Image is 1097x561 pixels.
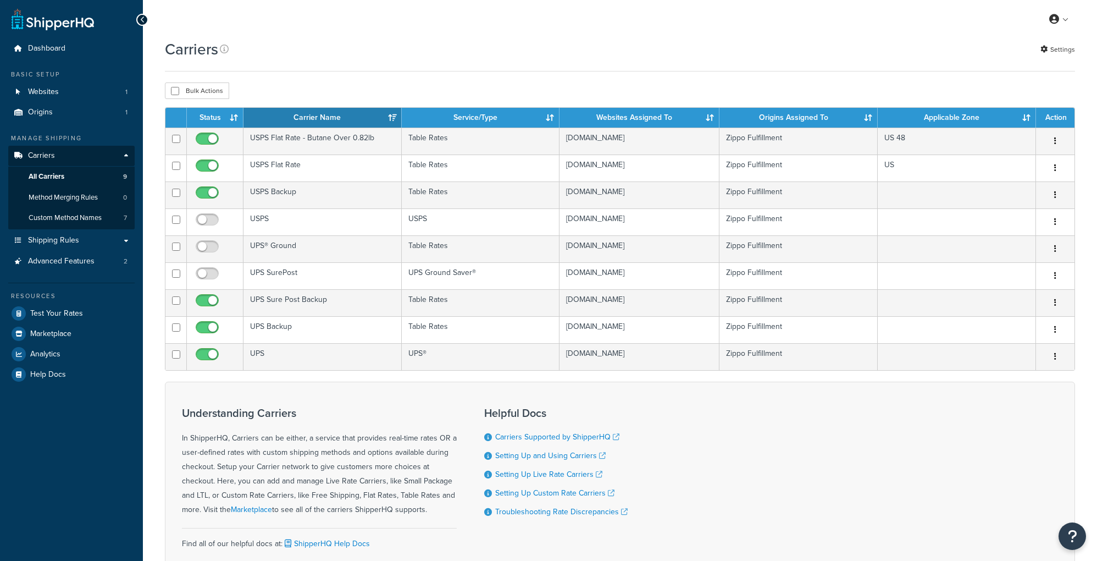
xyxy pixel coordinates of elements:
button: Bulk Actions [165,82,229,99]
span: 9 [123,172,127,182]
li: Carriers [8,146,135,229]
td: Table Rates [402,316,560,343]
a: Marketplace [231,504,272,515]
span: All Carriers [29,172,64,182]
a: ShipperHQ Help Docs [282,538,370,549]
td: USPS Backup [243,182,402,208]
a: Websites 1 [8,82,135,102]
td: USPS [402,208,560,235]
a: Dashboard [8,38,135,59]
li: Method Merging Rules [8,188,135,208]
div: In ShipperHQ, Carriers can be either, a service that provides real-time rates OR a user-defined r... [182,407,457,517]
th: Service/Type: activate to sort column ascending [402,108,560,128]
a: Carriers Supported by ShipperHQ [495,431,619,443]
a: Carriers [8,146,135,166]
a: Setting Up Custom Rate Carriers [495,487,614,499]
span: Websites [28,87,59,97]
span: Shipping Rules [28,236,79,245]
td: Zippo Fulfillment [719,208,878,235]
td: Zippo Fulfillment [719,289,878,316]
td: UPS Backup [243,316,402,343]
td: US [878,155,1036,182]
td: [DOMAIN_NAME] [559,155,719,182]
td: Table Rates [402,155,560,182]
td: [DOMAIN_NAME] [559,262,719,289]
td: [DOMAIN_NAME] [559,128,719,155]
a: Advanced Features 2 [8,251,135,272]
a: All Carriers 9 [8,167,135,187]
span: 1 [125,108,128,117]
span: Dashboard [28,44,65,53]
td: [DOMAIN_NAME] [559,208,719,235]
th: Origins Assigned To: activate to sort column ascending [719,108,878,128]
td: UPS SurePost [243,262,402,289]
td: [DOMAIN_NAME] [559,316,719,343]
button: Open Resource Center [1059,522,1086,550]
td: UPS Ground Saver® [402,262,560,289]
td: US 48 [878,128,1036,155]
a: Troubleshooting Rate Discrepancies [495,506,628,518]
span: Marketplace [30,329,71,339]
td: [DOMAIN_NAME] [559,235,719,262]
td: [DOMAIN_NAME] [559,289,719,316]
th: Action [1036,108,1074,128]
span: Method Merging Rules [29,193,98,202]
td: UPS® Ground [243,235,402,262]
td: Zippo Fulfillment [719,235,878,262]
a: Settings [1040,42,1075,57]
td: Zippo Fulfillment [719,316,878,343]
a: Help Docs [8,365,135,384]
div: Find all of our helpful docs at: [182,528,457,551]
td: [DOMAIN_NAME] [559,343,719,370]
td: USPS Flat Rate [243,155,402,182]
a: Method Merging Rules 0 [8,188,135,208]
td: [DOMAIN_NAME] [559,182,719,208]
a: Setting Up and Using Carriers [495,450,606,461]
a: Analytics [8,344,135,364]
a: Origins 1 [8,102,135,123]
td: UPS® [402,343,560,370]
td: Table Rates [402,235,560,262]
h3: Understanding Carriers [182,407,457,419]
span: Custom Method Names [29,213,102,223]
div: Manage Shipping [8,134,135,143]
td: UPS Sure Post Backup [243,289,402,316]
li: Advanced Features [8,251,135,272]
span: Test Your Rates [30,309,83,318]
span: Carriers [28,151,55,161]
h3: Helpful Docs [484,407,628,419]
li: Websites [8,82,135,102]
a: Test Your Rates [8,304,135,323]
div: Resources [8,291,135,301]
td: Zippo Fulfillment [719,343,878,370]
td: Zippo Fulfillment [719,128,878,155]
td: Zippo Fulfillment [719,155,878,182]
a: Marketplace [8,324,135,344]
td: Zippo Fulfillment [719,262,878,289]
span: Advanced Features [28,257,95,266]
div: Basic Setup [8,70,135,79]
td: Table Rates [402,128,560,155]
li: Custom Method Names [8,208,135,228]
td: UPS [243,343,402,370]
span: Analytics [30,350,60,359]
span: 2 [124,257,128,266]
td: USPS [243,208,402,235]
th: Websites Assigned To: activate to sort column ascending [559,108,719,128]
li: All Carriers [8,167,135,187]
a: ShipperHQ Home [12,8,94,30]
span: Origins [28,108,53,117]
td: USPS Flat Rate - Butane Over 0.82lb [243,128,402,155]
span: 0 [123,193,127,202]
td: Table Rates [402,289,560,316]
th: Status: activate to sort column ascending [187,108,243,128]
h1: Carriers [165,38,218,60]
a: Custom Method Names 7 [8,208,135,228]
li: Origins [8,102,135,123]
td: Table Rates [402,182,560,208]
